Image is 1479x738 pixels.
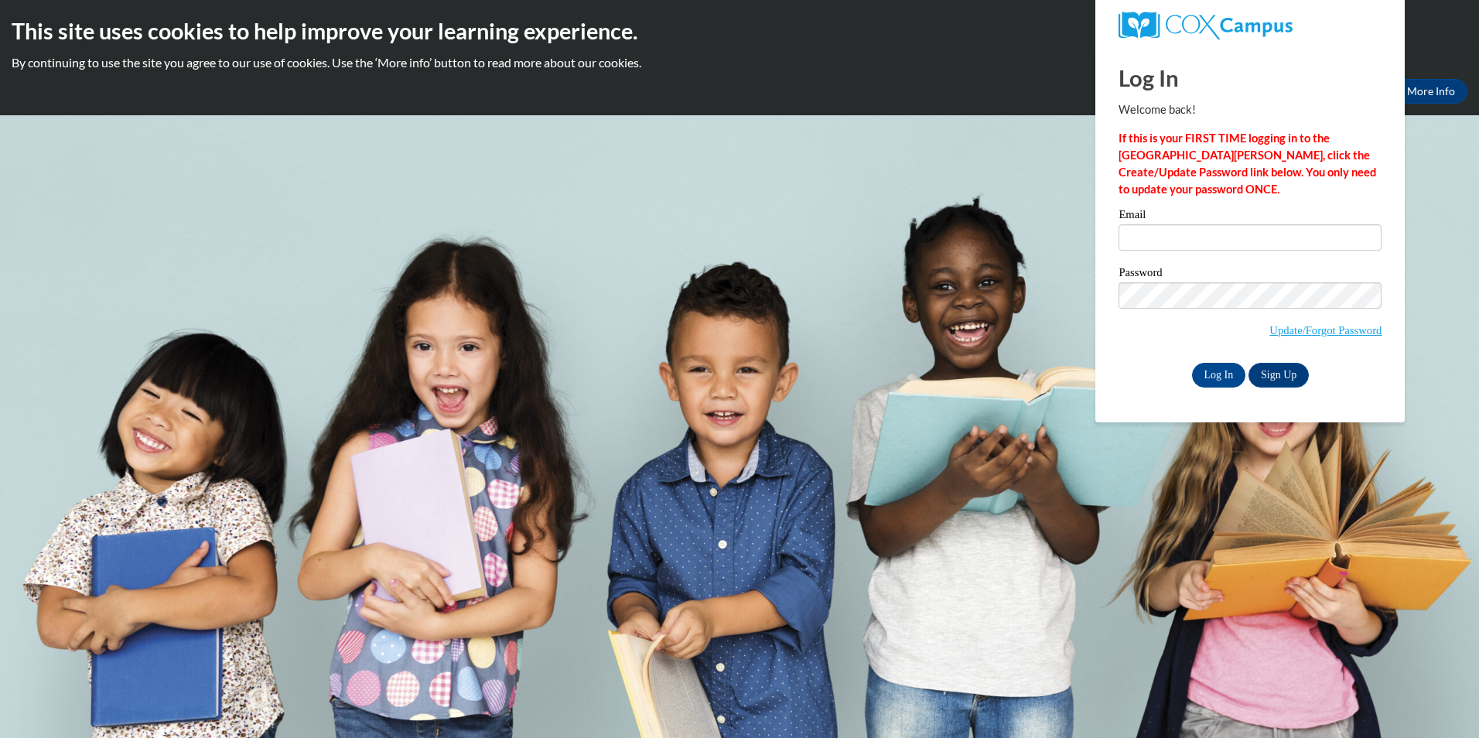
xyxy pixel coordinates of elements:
a: More Info [1395,79,1467,104]
a: Update/Forgot Password [1269,324,1382,337]
p: Welcome back! [1119,101,1382,118]
h2: This site uses cookies to help improve your learning experience. [12,15,1467,46]
h1: Log In [1119,62,1382,94]
input: Log In [1192,363,1246,388]
label: Email [1119,209,1382,224]
a: COX Campus [1119,12,1382,39]
p: By continuing to use the site you agree to our use of cookies. Use the ‘More info’ button to read... [12,54,1467,71]
label: Password [1119,267,1382,282]
a: Sign Up [1248,363,1309,388]
img: COX Campus [1119,12,1292,39]
strong: If this is your FIRST TIME logging in to the [GEOGRAPHIC_DATA][PERSON_NAME], click the Create/Upd... [1119,132,1376,196]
